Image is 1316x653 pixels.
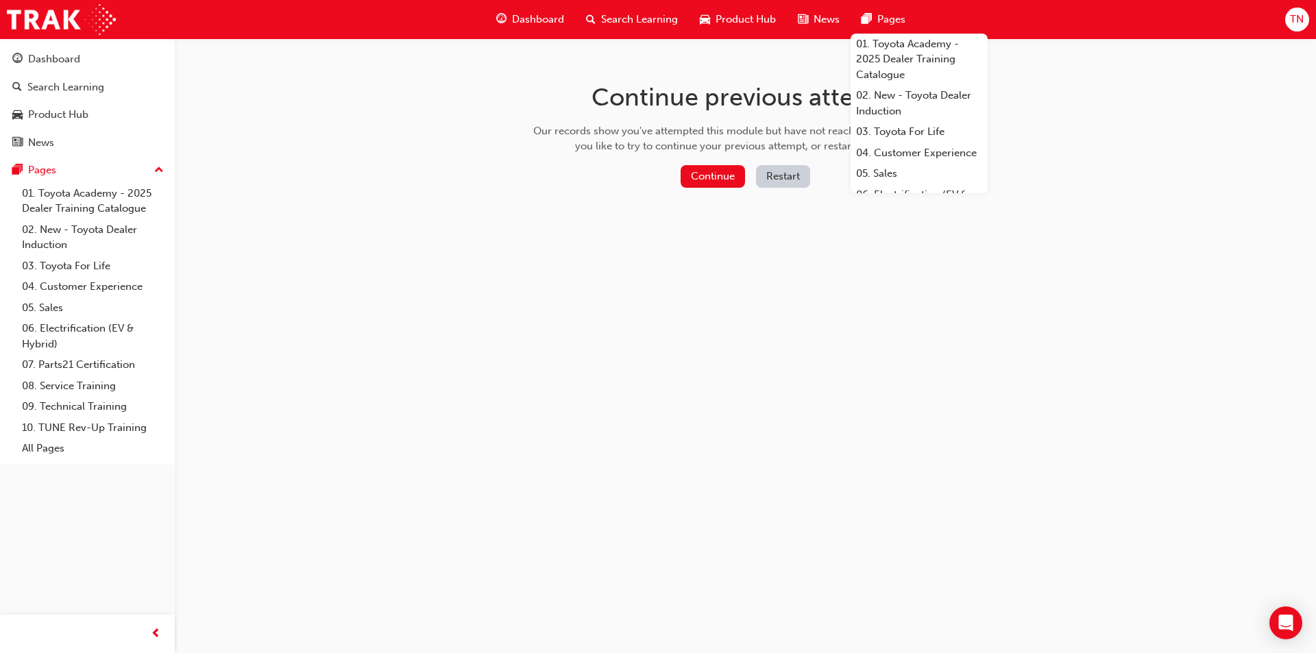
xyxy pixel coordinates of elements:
button: DashboardSearch LearningProduct HubNews [5,44,169,158]
div: News [28,135,54,151]
a: News [5,130,169,156]
div: Search Learning [27,79,104,95]
a: 06. Electrification (EV & Hybrid) [851,184,988,221]
span: Dashboard [512,12,564,27]
button: Pages [5,158,169,183]
a: Dashboard [5,47,169,72]
a: car-iconProduct Hub [689,5,787,34]
span: car-icon [700,11,710,28]
a: 09. Technical Training [16,396,169,417]
a: pages-iconPages [851,5,916,34]
button: TN [1285,8,1309,32]
div: Pages [28,162,56,178]
a: All Pages [16,438,169,459]
img: Trak [7,4,116,35]
span: pages-icon [862,11,872,28]
button: Restart [756,165,810,188]
div: Dashboard [28,51,80,67]
a: 03. Toyota For Life [851,121,988,143]
span: Product Hub [716,12,776,27]
span: search-icon [12,82,22,94]
a: 04. Customer Experience [851,143,988,164]
span: news-icon [798,11,808,28]
a: 01. Toyota Academy - 2025 Dealer Training Catalogue [851,34,988,86]
span: TN [1290,12,1304,27]
div: Product Hub [28,107,88,123]
a: 01. Toyota Academy - 2025 Dealer Training Catalogue [16,183,169,219]
span: News [814,12,840,27]
a: 06. Electrification (EV & Hybrid) [16,318,169,354]
span: Pages [877,12,905,27]
span: search-icon [586,11,596,28]
span: guage-icon [496,11,507,28]
a: 03. Toyota For Life [16,256,169,277]
span: Search Learning [601,12,678,27]
a: 10. TUNE Rev-Up Training [16,417,169,439]
a: Product Hub [5,102,169,127]
a: 02. New - Toyota Dealer Induction [851,85,988,121]
div: Our records show you've attempted this module but have not reached the end yet. Would you like to... [528,123,963,154]
a: guage-iconDashboard [485,5,575,34]
a: 05. Sales [851,163,988,184]
span: news-icon [12,137,23,149]
a: 04. Customer Experience [16,276,169,297]
h1: Continue previous attempt [528,82,963,112]
a: Search Learning [5,75,169,100]
span: guage-icon [12,53,23,66]
span: prev-icon [151,626,161,643]
a: 05. Sales [16,297,169,319]
span: car-icon [12,109,23,121]
a: 08. Service Training [16,375,169,397]
span: pages-icon [12,164,23,177]
button: Continue [681,165,745,188]
a: news-iconNews [787,5,851,34]
div: Open Intercom Messenger [1269,606,1302,639]
a: 02. New - Toyota Dealer Induction [16,219,169,256]
a: 07. Parts21 Certification [16,354,169,375]
span: up-icon [154,162,164,180]
a: search-iconSearch Learning [575,5,689,34]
